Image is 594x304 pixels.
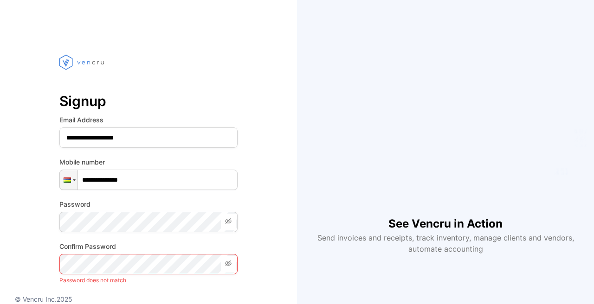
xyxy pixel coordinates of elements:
[388,201,503,232] h1: See Vencru in Action
[59,115,238,125] label: Email Address
[327,50,564,201] iframe: YouTube video player
[59,157,238,167] label: Mobile number
[59,37,106,87] img: vencru logo
[59,199,238,209] label: Password
[59,274,238,286] p: Password does not match
[59,90,238,112] p: Signup
[59,241,238,251] label: Confirm Password
[60,170,77,190] div: Mauritius: + 230
[312,232,579,254] p: Send invoices and receipts, track inventory, manage clients and vendors, automate accounting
